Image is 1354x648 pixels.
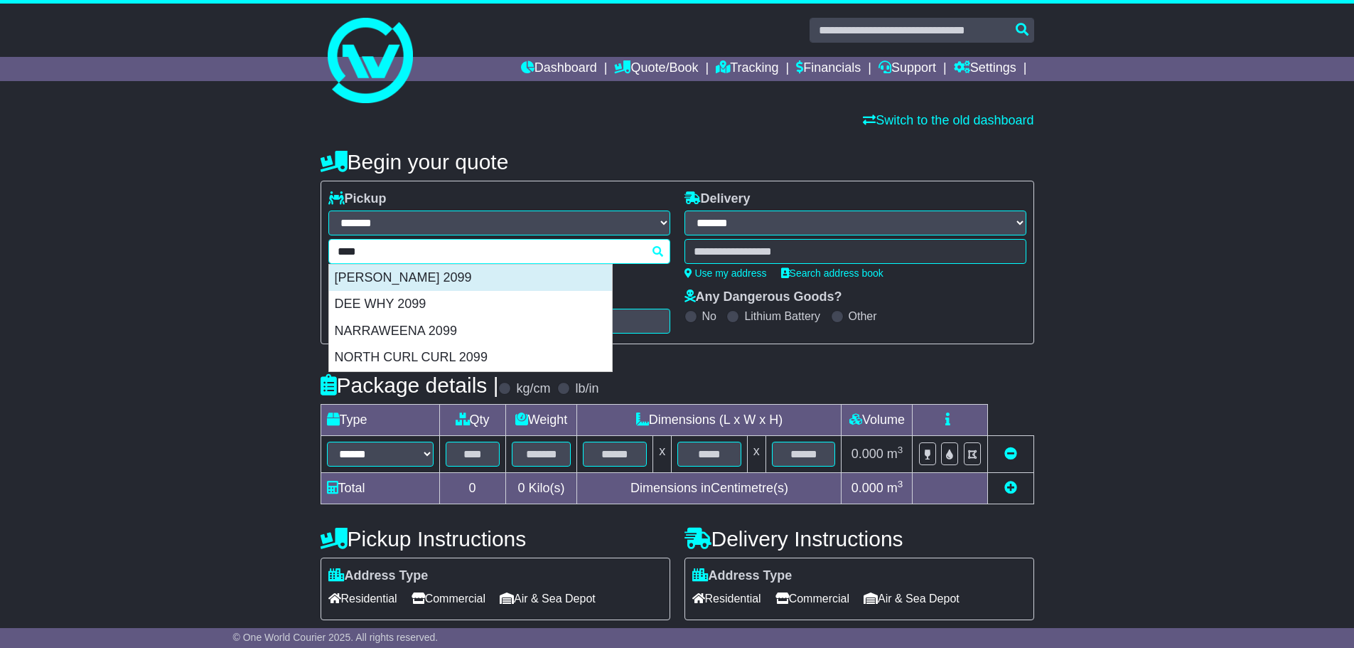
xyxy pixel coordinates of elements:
label: lb/in [575,381,598,397]
td: x [747,436,765,473]
a: Tracking [716,57,778,81]
span: m [887,447,903,461]
td: Weight [505,405,577,436]
td: Total [321,473,439,504]
td: 0 [439,473,505,504]
typeahead: Please provide city [328,239,670,264]
span: m [887,481,903,495]
span: Residential [328,588,397,610]
label: Other [849,309,877,323]
td: Qty [439,405,505,436]
td: Volume [842,405,913,436]
a: Remove this item [1004,447,1017,461]
span: Air & Sea Depot [500,588,596,610]
a: Search address book [781,267,883,279]
a: Switch to the old dashboard [863,113,1033,127]
div: DEE WHY 2099 [329,291,612,318]
span: 0.000 [851,481,883,495]
a: Dashboard [521,57,597,81]
label: Lithium Battery [744,309,820,323]
label: Delivery [684,191,751,207]
h4: Pickup Instructions [321,527,670,551]
a: Quote/Book [614,57,698,81]
sup: 3 [898,479,903,489]
span: Commercial [775,588,849,610]
h4: Delivery Instructions [684,527,1034,551]
span: © One World Courier 2025. All rights reserved. [233,632,439,643]
span: Commercial [412,588,485,610]
div: [PERSON_NAME] 2099 [329,265,612,292]
h4: Package details | [321,373,499,397]
td: Type [321,405,439,436]
label: Pickup [328,191,387,207]
span: 0 [517,481,525,495]
td: x [653,436,672,473]
span: Residential [692,588,761,610]
a: Use my address [684,267,767,279]
label: kg/cm [516,381,550,397]
td: Dimensions in Centimetre(s) [577,473,842,504]
h4: Begin your quote [321,150,1034,174]
span: 0.000 [851,447,883,461]
label: Any Dangerous Goods? [684,290,842,305]
a: Support [879,57,936,81]
label: Address Type [328,568,429,584]
td: Dimensions (L x W x H) [577,405,842,436]
a: Add new item [1004,481,1017,495]
div: NARRAWEENA 2099 [329,318,612,345]
sup: 3 [898,445,903,455]
label: Address Type [692,568,792,584]
a: Settings [954,57,1016,81]
span: Air & Sea Depot [864,588,960,610]
td: Kilo(s) [505,473,577,504]
label: No [702,309,716,323]
div: NORTH CURL CURL 2099 [329,344,612,371]
a: Financials [796,57,861,81]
